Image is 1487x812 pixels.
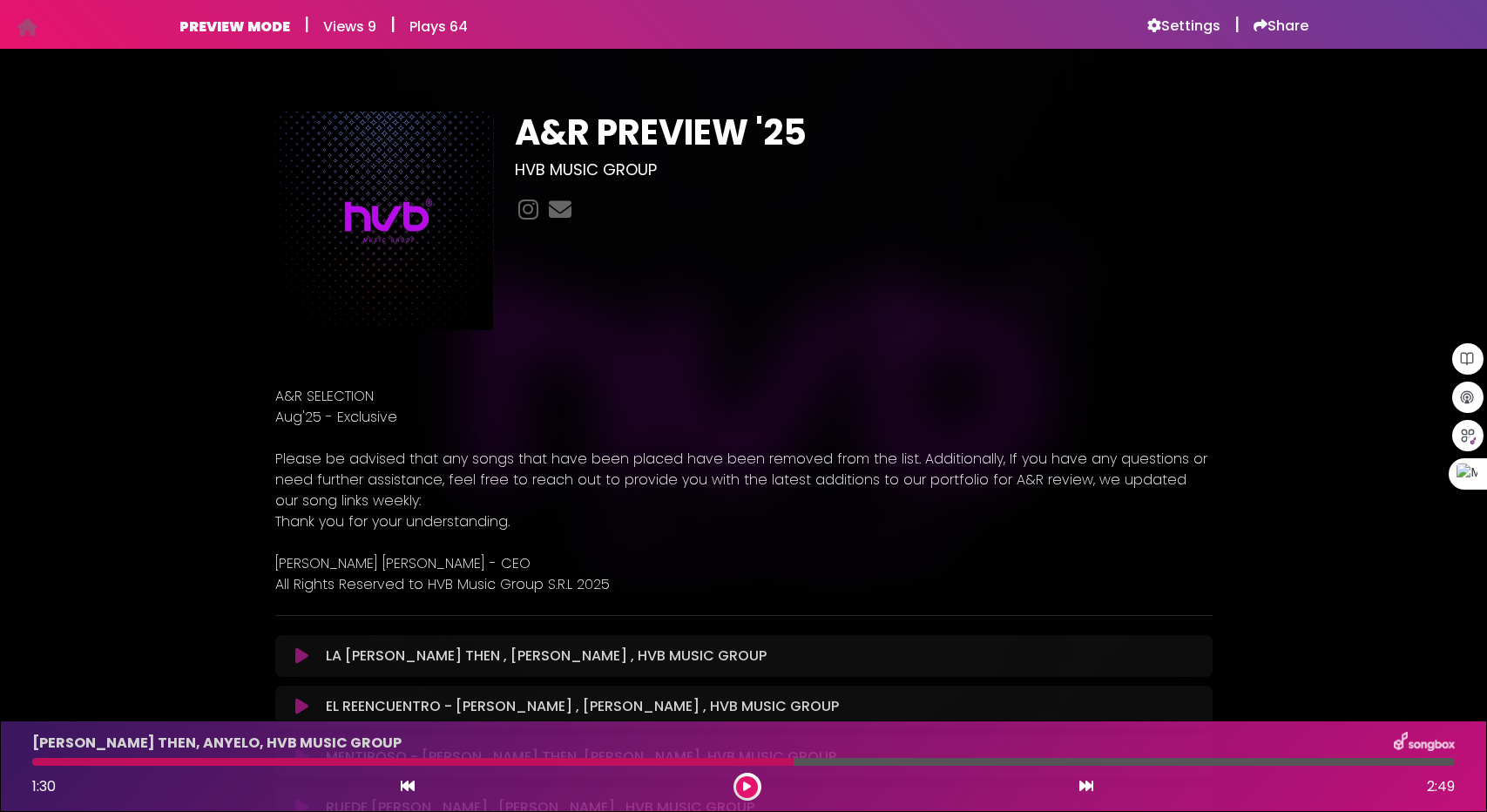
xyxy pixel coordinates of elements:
[1427,776,1455,797] span: 2:49
[275,386,1213,407] p: A&R SELECTION
[275,574,1213,595] p: All Rights Reserved to HVB Music Group S.R.L 2025
[1254,17,1308,35] a: Share
[326,646,767,667] p: LA [PERSON_NAME] THEN , [PERSON_NAME] , HVB MUSIC GROUP
[275,511,1213,532] p: Thank you for your understanding.
[515,160,1213,179] h3: HVB MUSIC GROUP
[326,696,839,717] p: EL REENCUENTRO - [PERSON_NAME] , [PERSON_NAME] , HVB MUSIC GROUP
[32,776,56,796] span: 1:30
[275,449,1213,511] p: Please be advised that any songs that have been placed have been removed from the list. Additiona...
[32,733,402,754] p: [PERSON_NAME] THEN, ANYELO, HVB MUSIC GROUP
[1234,14,1240,35] h5: |
[179,18,290,35] h6: PREVIEW MODE
[390,14,395,35] h5: |
[409,18,468,35] h6: Plays 64
[1147,17,1220,35] a: Settings
[515,112,1213,153] h1: A&R PREVIEW '25
[304,14,309,35] h5: |
[323,18,376,35] h6: Views 9
[275,112,494,330] img: ECJrYCpsQLOSUcl9Yvpd
[275,553,1213,574] p: [PERSON_NAME] [PERSON_NAME] - CEO
[1394,732,1455,754] img: songbox-logo-white.png
[275,407,1213,428] p: Aug'25 - Exclusive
